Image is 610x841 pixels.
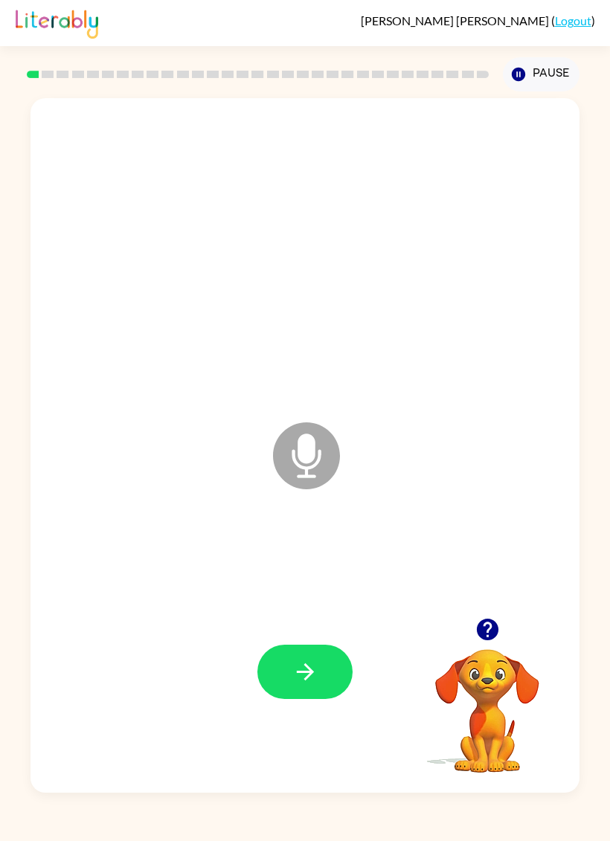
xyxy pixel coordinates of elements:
a: Logout [555,13,591,28]
button: Pause [503,57,579,91]
div: ( ) [361,13,595,28]
img: Literably [16,6,98,39]
video: Your browser must support playing .mp4 files to use Literably. Please try using another browser. [413,626,562,775]
span: [PERSON_NAME] [PERSON_NAME] [361,13,551,28]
